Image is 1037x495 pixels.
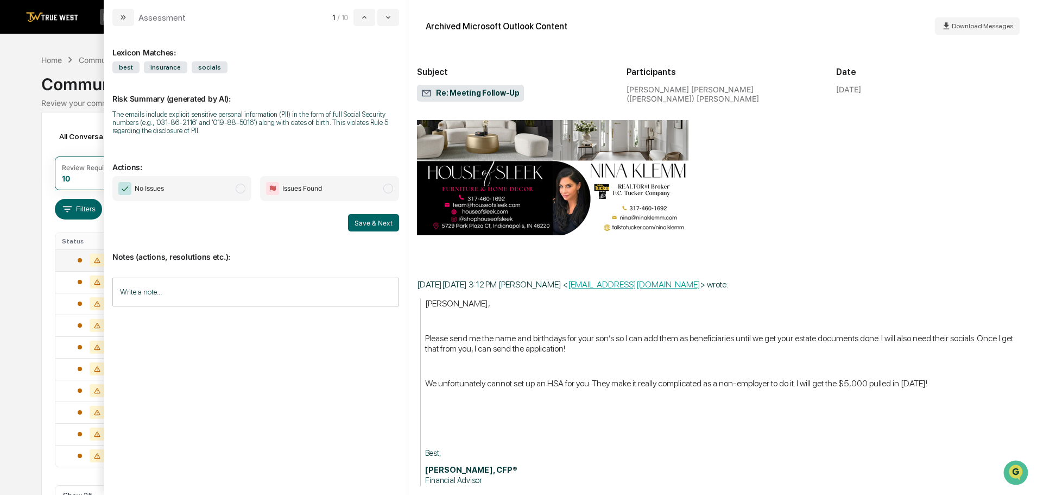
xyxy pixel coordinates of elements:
div: Review your communication records across channels [41,98,995,108]
span: Attestations [90,222,135,233]
a: 🔎Data Lookup [7,239,73,258]
img: AIorK4zOKelnQ6n00sQU4-ZQVATfDfwt60McTYvbO0rzh-B2IKHkBtFTuJ0_WYSyOJs1gCir3FQTuP2sI_Yr [417,72,688,235]
div: 🖐️ [11,223,20,232]
div: 🗄️ [79,223,87,232]
div: Archived Microsoft Outlook Content [426,21,567,32]
img: Tammy Steffen [11,137,28,155]
div: 10 [62,174,70,183]
span: insurance [144,61,187,73]
span: 1 [332,13,335,22]
h2: Date [836,67,1028,77]
a: Powered byPylon [77,269,131,278]
p: Risk Summary (generated by AI): [112,81,399,103]
span: [PERSON_NAME], CFP® [425,465,517,475]
span: • [90,148,94,156]
span: Preclearance [22,222,70,233]
span: Data Lookup [22,243,68,254]
div: Communications Archive [79,55,167,65]
div: Past conversations [11,121,73,129]
button: Download Messages [935,17,1020,35]
span: Download Messages [952,22,1013,30]
div: All Conversations [55,128,137,145]
span: [PERSON_NAME] [34,148,88,156]
div: Home [41,55,62,65]
span: We unfortunately cannot set up an HSA for you. They make it really complicated as a non-employer ... [425,378,927,389]
img: Flag [266,182,279,195]
span: Re: Meeting Follow-Up [421,88,520,99]
a: 🗄️Attestations [74,218,139,237]
button: Save & Next [348,214,399,231]
div: [PERSON_NAME] [PERSON_NAME] ([PERSON_NAME]) [PERSON_NAME] [627,85,819,103]
p: Notes (actions, resolutions etc.): [112,239,399,261]
span: socials [192,61,227,73]
button: Start new chat [185,86,198,99]
div: Assessment [138,12,186,23]
span: best [112,61,140,73]
span: No Issues [135,183,164,194]
div: Lexicon Matches: [112,35,399,57]
img: 8933085812038_c878075ebb4cc5468115_72.jpg [23,83,42,103]
img: Tammy Steffen [11,167,28,184]
div: The emails include explicit sensitive personal information (PII) in the form of full Social Secur... [112,110,399,135]
span: [PERSON_NAME] [34,177,88,186]
button: Filters [55,199,102,220]
button: See all [168,118,198,131]
div: Review Required [62,164,114,172]
div: 🔎 [11,244,20,253]
img: Checkmark [118,182,131,195]
div: Communications Archive [41,66,995,94]
iframe: Open customer support [1002,459,1032,488]
div: [DATE] [836,85,861,94]
span: PM [PERSON_NAME] < > wrote: [485,279,728,290]
span: [DATE] [96,177,118,186]
div: Start new chat [49,83,178,94]
span: • [90,177,94,186]
h2: Participants [627,67,819,77]
span: Issues Found [282,183,322,194]
span: Pylon [108,270,131,278]
img: 1746055101610-c473b297-6a78-478c-a979-82029cc54cd1 [11,83,30,103]
img: logo [26,12,78,22]
th: Status [55,233,126,249]
div: We're available if you need us! [49,94,149,103]
span: Financial Advisor [425,475,482,485]
h2: Subject [417,67,609,77]
p: How can we help? [11,23,198,40]
span: Please send me the name and birthdays for your son’s so I can add them as beneficiaries until we ... [425,333,1013,354]
a: 🖐️Preclearance [7,218,74,237]
p: Actions: [112,149,399,172]
span: Best, [425,448,441,458]
a: [EMAIL_ADDRESS][DOMAIN_NAME] [568,279,700,290]
span: [DATE][DATE] 3:12 [417,279,484,290]
span: [PERSON_NAME], [425,298,490,309]
span: / 10 [337,13,351,22]
span: [DATE] [96,148,118,156]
